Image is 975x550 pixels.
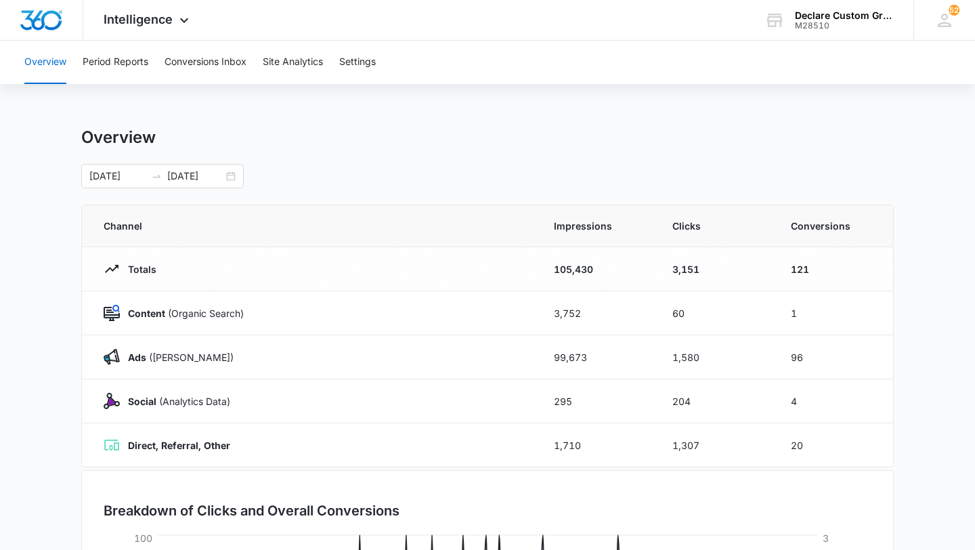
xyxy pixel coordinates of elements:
span: swap-right [151,171,162,182]
img: Ads [104,349,120,365]
img: Social [104,393,120,409]
p: (Analytics Data) [120,394,230,408]
td: 4 [775,379,893,423]
td: 204 [656,379,775,423]
div: notifications count [949,5,959,16]
strong: Ads [128,352,146,363]
span: Clicks [672,219,758,233]
span: to [151,171,162,182]
p: (Organic Search) [120,306,244,320]
span: 52 [949,5,959,16]
p: Totals [120,262,156,276]
button: Settings [339,41,376,84]
td: 20 [775,423,893,467]
button: Overview [24,41,66,84]
td: 60 [656,291,775,335]
span: Intelligence [104,12,173,26]
tspan: 3 [823,532,829,544]
td: 1,580 [656,335,775,379]
strong: Direct, Referral, Other [128,440,230,451]
td: 295 [538,379,656,423]
button: Conversions Inbox [165,41,246,84]
span: Conversions [791,219,871,233]
td: 1,307 [656,423,775,467]
span: Impressions [554,219,640,233]
td: 3,151 [656,247,775,291]
td: 1,710 [538,423,656,467]
p: ([PERSON_NAME]) [120,350,234,364]
button: Site Analytics [263,41,323,84]
div: account name [795,10,894,21]
h3: Breakdown of Clicks and Overall Conversions [104,501,399,521]
td: 96 [775,335,893,379]
strong: Social [128,396,156,407]
td: 99,673 [538,335,656,379]
div: account id [795,21,894,30]
button: Period Reports [83,41,148,84]
span: Channel [104,219,521,233]
td: 105,430 [538,247,656,291]
tspan: 100 [134,532,152,544]
input: Start date [89,169,146,184]
h1: Overview [81,127,156,148]
strong: Content [128,308,165,319]
td: 3,752 [538,291,656,335]
img: Content [104,305,120,321]
td: 121 [775,247,893,291]
td: 1 [775,291,893,335]
input: End date [167,169,223,184]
